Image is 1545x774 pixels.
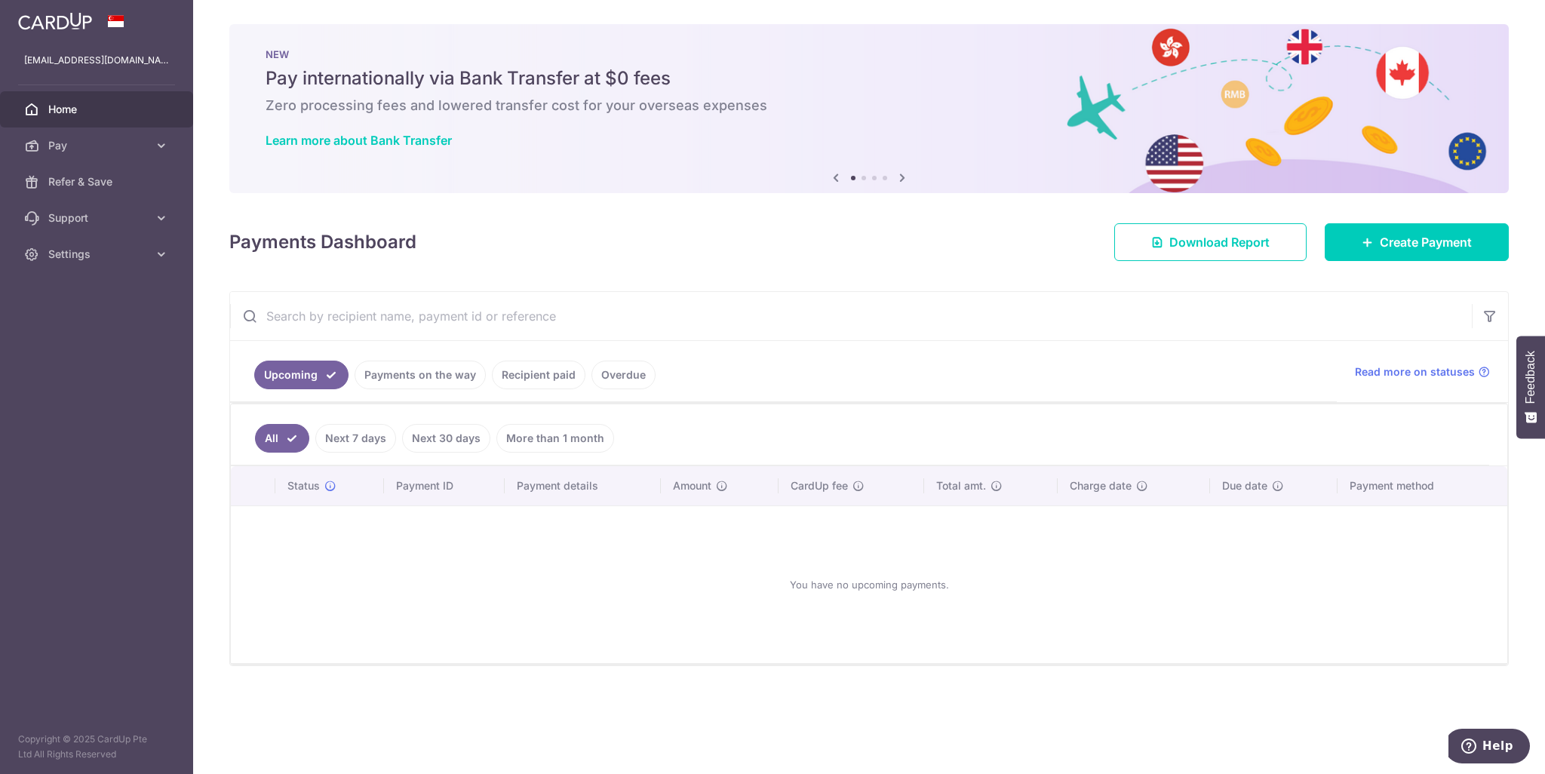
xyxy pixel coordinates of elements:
[266,97,1473,115] h6: Zero processing fees and lowered transfer cost for your overseas expenses
[229,24,1509,193] img: Bank transfer banner
[355,361,486,389] a: Payments on the way
[384,466,505,505] th: Payment ID
[791,478,848,493] span: CardUp fee
[249,518,1489,651] div: You have no upcoming payments.
[48,247,148,262] span: Settings
[266,66,1473,91] h5: Pay internationally via Bank Transfer at $0 fees
[229,229,416,256] h4: Payments Dashboard
[48,138,148,153] span: Pay
[1355,364,1475,379] span: Read more on statuses
[48,174,148,189] span: Refer & Save
[1524,351,1537,404] span: Feedback
[1114,223,1307,261] a: Download Report
[266,48,1473,60] p: NEW
[1169,233,1270,251] span: Download Report
[230,292,1472,340] input: Search by recipient name, payment id or reference
[287,478,320,493] span: Status
[496,424,614,453] a: More than 1 month
[936,478,986,493] span: Total amt.
[1338,466,1507,505] th: Payment method
[673,478,711,493] span: Amount
[24,53,169,68] p: [EMAIL_ADDRESS][DOMAIN_NAME]
[492,361,585,389] a: Recipient paid
[18,12,92,30] img: CardUp
[315,424,396,453] a: Next 7 days
[505,466,661,505] th: Payment details
[1325,223,1509,261] a: Create Payment
[1380,233,1472,251] span: Create Payment
[48,210,148,226] span: Support
[1448,729,1530,766] iframe: Opens a widget where you can find more information
[1070,478,1132,493] span: Charge date
[402,424,490,453] a: Next 30 days
[48,102,148,117] span: Home
[1516,336,1545,438] button: Feedback - Show survey
[1222,478,1267,493] span: Due date
[591,361,656,389] a: Overdue
[1355,364,1490,379] a: Read more on statuses
[255,424,309,453] a: All
[254,361,349,389] a: Upcoming
[266,133,452,148] a: Learn more about Bank Transfer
